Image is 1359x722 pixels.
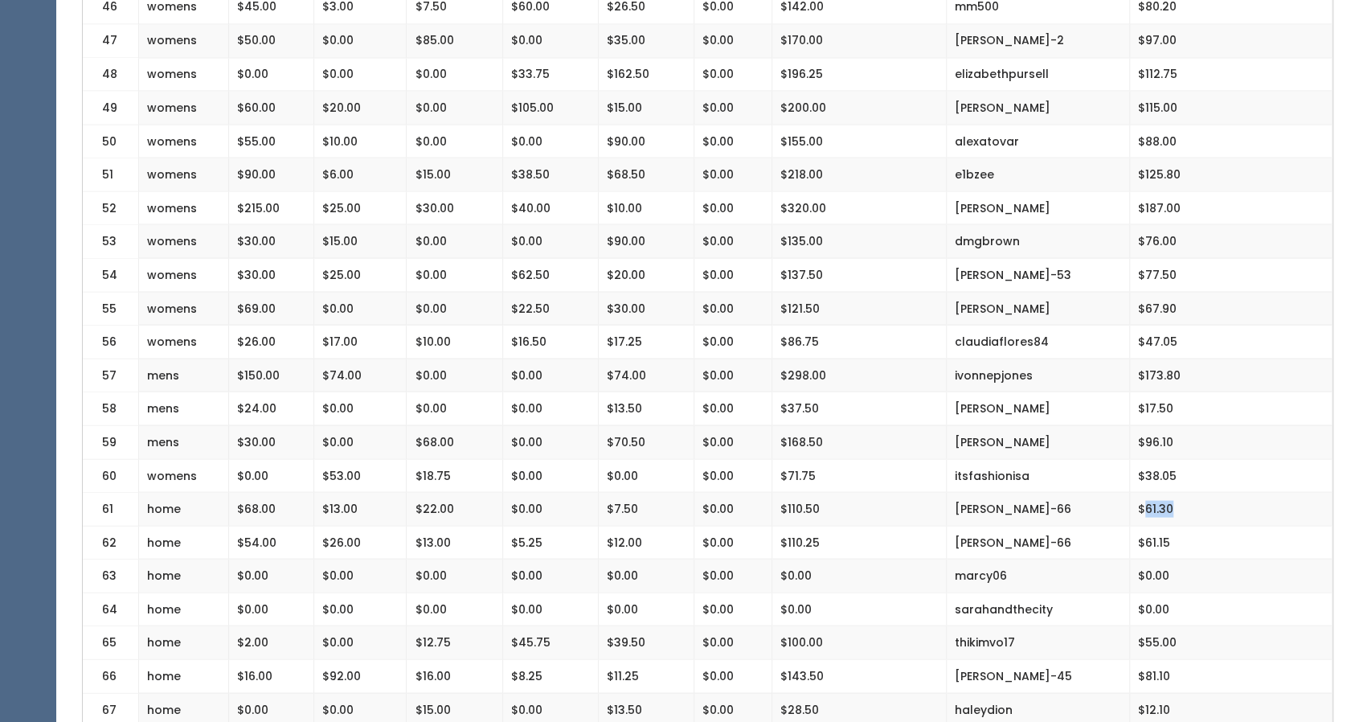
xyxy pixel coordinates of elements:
[407,525,503,559] td: $13.00
[598,658,694,692] td: $11.25
[694,325,772,359] td: $0.00
[228,559,313,593] td: $0.00
[1129,392,1332,425] td: $17.50
[83,158,139,191] td: 51
[503,458,599,492] td: $0.00
[947,158,1130,191] td: e1bzee
[694,158,772,191] td: $0.00
[598,458,694,492] td: $0.00
[407,358,503,392] td: $0.00
[228,492,313,526] td: $68.00
[228,458,313,492] td: $0.00
[139,658,229,692] td: home
[313,492,407,526] td: $13.00
[598,425,694,458] td: $70.50
[598,24,694,58] td: $35.00
[694,492,772,526] td: $0.00
[1129,325,1332,359] td: $47.05
[313,24,407,58] td: $0.00
[139,358,229,392] td: mens
[407,392,503,425] td: $0.00
[772,191,947,224] td: $320.00
[694,592,772,626] td: $0.00
[139,525,229,559] td: home
[947,57,1130,91] td: elizabethpursell
[228,158,313,191] td: $90.00
[947,258,1130,292] td: [PERSON_NAME]-53
[947,525,1130,559] td: [PERSON_NAME]-66
[598,158,694,191] td: $68.50
[503,258,599,292] td: $62.50
[407,425,503,458] td: $68.00
[598,224,694,258] td: $90.00
[772,425,947,458] td: $168.50
[407,24,503,58] td: $85.00
[407,626,503,659] td: $12.75
[313,325,407,359] td: $17.00
[228,525,313,559] td: $54.00
[772,24,947,58] td: $170.00
[694,291,772,325] td: $0.00
[772,559,947,593] td: $0.00
[947,24,1130,58] td: [PERSON_NAME]-2
[772,392,947,425] td: $37.50
[1129,458,1332,492] td: $38.05
[313,626,407,659] td: $0.00
[407,658,503,692] td: $16.00
[772,458,947,492] td: $71.75
[503,57,599,91] td: $33.75
[139,425,229,458] td: mens
[503,291,599,325] td: $22.50
[772,525,947,559] td: $110.25
[694,258,772,292] td: $0.00
[228,224,313,258] td: $30.00
[598,291,694,325] td: $30.00
[1129,425,1332,458] td: $96.10
[503,492,599,526] td: $0.00
[772,258,947,292] td: $137.50
[1129,124,1332,158] td: $88.00
[83,658,139,692] td: 66
[947,124,1130,158] td: alexatovar
[228,91,313,125] td: $60.00
[139,626,229,659] td: home
[83,525,139,559] td: 62
[83,291,139,325] td: 55
[772,57,947,91] td: $196.25
[139,592,229,626] td: home
[407,492,503,526] td: $22.00
[947,658,1130,692] td: [PERSON_NAME]-45
[313,258,407,292] td: $25.00
[228,425,313,458] td: $30.00
[407,291,503,325] td: $0.00
[313,191,407,224] td: $25.00
[83,392,139,425] td: 58
[1129,658,1332,692] td: $81.10
[139,91,229,125] td: womens
[503,224,599,258] td: $0.00
[694,124,772,158] td: $0.00
[83,325,139,359] td: 56
[228,191,313,224] td: $215.00
[1129,358,1332,392] td: $173.80
[407,191,503,224] td: $30.00
[313,57,407,91] td: $0.00
[772,325,947,359] td: $86.75
[1129,158,1332,191] td: $125.80
[503,425,599,458] td: $0.00
[407,325,503,359] td: $10.00
[139,24,229,58] td: womens
[694,658,772,692] td: $0.00
[947,458,1130,492] td: itsfashionisa
[694,458,772,492] td: $0.00
[1129,592,1332,626] td: $0.00
[503,358,599,392] td: $0.00
[598,57,694,91] td: $162.50
[503,592,599,626] td: $0.00
[598,392,694,425] td: $13.50
[83,224,139,258] td: 53
[407,91,503,125] td: $0.00
[228,24,313,58] td: $50.00
[598,258,694,292] td: $20.00
[503,626,599,659] td: $45.75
